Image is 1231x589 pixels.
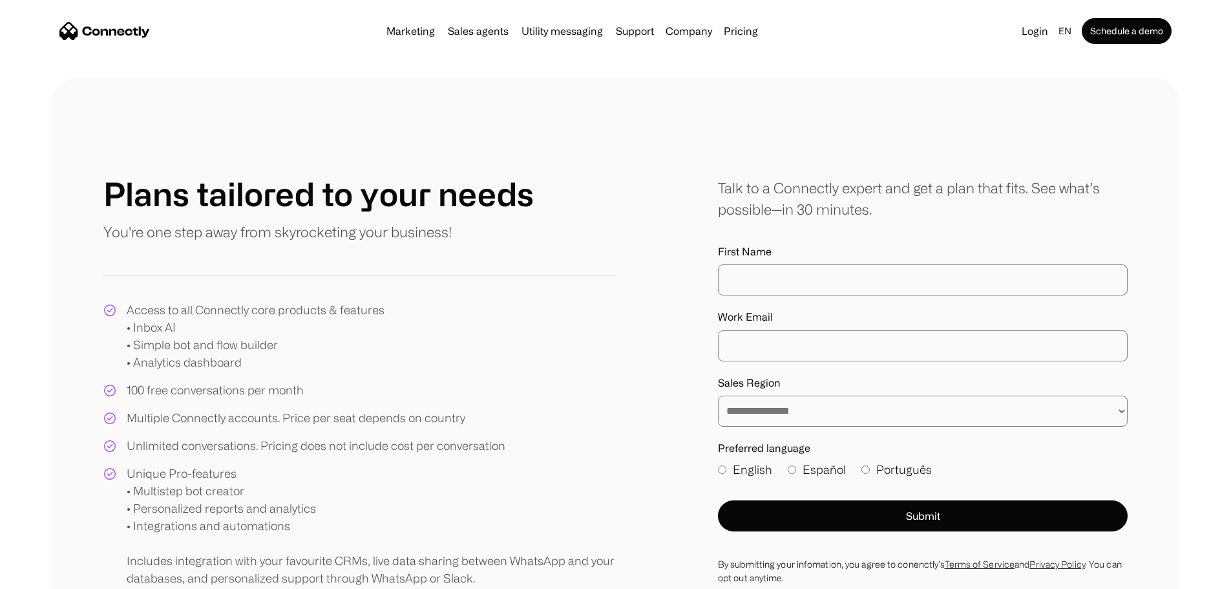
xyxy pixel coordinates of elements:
input: Español [788,466,796,474]
label: Work Email [718,311,1128,323]
div: en [1053,22,1079,40]
a: Login [1016,22,1053,40]
label: Preferred language [718,442,1128,455]
a: Privacy Policy [1029,559,1084,569]
a: Terms of Service [945,559,1015,569]
aside: Language selected: English [13,565,78,584]
div: Talk to a Connectly expert and get a plan that fits. See what’s possible—in 30 minutes. [718,177,1128,220]
label: First Name [718,246,1128,258]
div: Company [662,22,716,40]
a: Sales agents [443,26,514,36]
div: 100 free conversations per month [127,381,304,399]
a: Utility messaging [516,26,608,36]
div: Access to all Connectly core products & features • Inbox AI • Simple bot and flow builder • Analy... [127,301,384,371]
div: By submitting your infomation, you agree to conenctly’s and . You can opt out anytime. [718,557,1128,584]
label: Español [788,461,846,478]
ul: Language list [26,566,78,584]
a: Schedule a demo [1082,18,1172,44]
a: Pricing [719,26,763,36]
input: English [718,466,726,474]
div: Company [666,22,712,40]
div: en [1058,22,1071,40]
label: Sales Region [718,377,1128,389]
div: Unique Pro-features • Multistep bot creator • Personalized reports and analytics • Integrations a... [127,465,616,587]
label: English [718,461,772,478]
a: home [59,21,150,41]
button: Submit [718,500,1128,531]
a: Support [611,26,659,36]
h1: Plans tailored to your needs [103,175,534,213]
div: Unlimited conversations. Pricing does not include cost per conversation [127,437,505,455]
input: Português [861,466,870,474]
a: Marketing [381,26,440,36]
label: Português [861,461,932,478]
p: You're one step away from skyrocketing your business! [103,221,452,242]
div: Multiple Connectly accounts. Price per seat depends on country [127,409,465,427]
